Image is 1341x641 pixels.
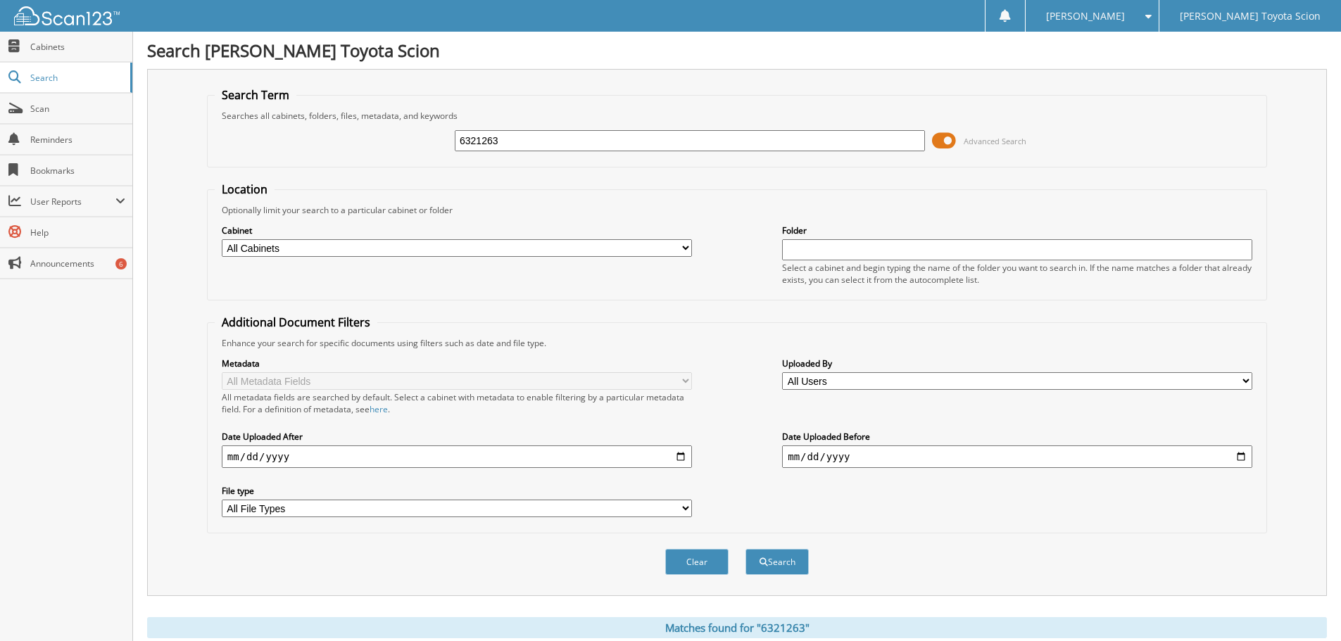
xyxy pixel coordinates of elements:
button: Clear [665,549,729,575]
label: Metadata [222,357,692,369]
div: Optionally limit your search to a particular cabinet or folder [215,204,1259,216]
span: [PERSON_NAME] Toyota Scion [1180,12,1321,20]
label: File type [222,485,692,497]
input: end [782,445,1252,468]
legend: Additional Document Filters [215,315,377,330]
span: Search [30,72,123,84]
label: Folder [782,224,1252,236]
span: Cabinets [30,41,125,53]
h1: Search [PERSON_NAME] Toyota Scion [147,39,1327,62]
span: Help [30,227,125,239]
button: Search [745,549,809,575]
span: [PERSON_NAME] [1046,12,1125,20]
div: All metadata fields are searched by default. Select a cabinet with metadata to enable filtering b... [222,391,692,415]
iframe: Chat Widget [1271,573,1341,641]
a: here [370,403,388,415]
span: Advanced Search [964,136,1026,146]
span: Announcements [30,258,125,269]
div: Enhance your search for specific documents using filters such as date and file type. [215,337,1259,349]
div: Select a cabinet and begin typing the name of the folder you want to search in. If the name match... [782,262,1252,286]
span: User Reports [30,196,115,208]
div: Matches found for "6321263" [147,617,1327,638]
label: Cabinet [222,224,692,236]
div: 6 [115,258,127,269]
img: scan123-logo-white.svg [14,6,120,25]
input: start [222,445,692,468]
span: Scan [30,103,125,115]
label: Date Uploaded After [222,431,692,443]
legend: Search Term [215,87,296,103]
div: Searches all cabinets, folders, files, metadata, and keywords [215,110,1259,122]
span: Bookmarks [30,165,125,177]
legend: Location [215,182,275,197]
label: Uploaded By [782,357,1252,369]
label: Date Uploaded Before [782,431,1252,443]
span: Reminders [30,134,125,146]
